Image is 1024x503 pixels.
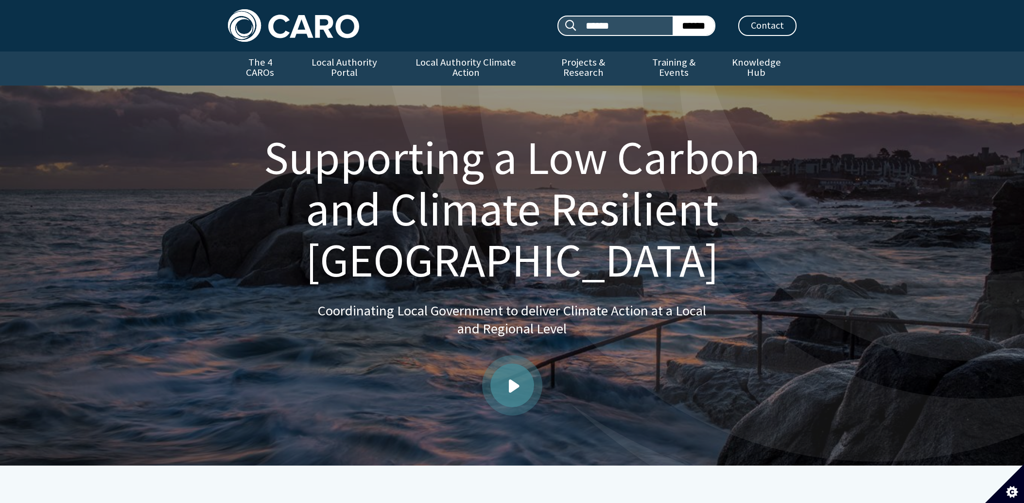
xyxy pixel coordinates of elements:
button: Set cookie preferences [985,464,1024,503]
a: Knowledge Hub [716,52,796,86]
a: Contact [738,16,797,36]
a: Play video [490,364,534,407]
h1: Supporting a Low Carbon and Climate Resilient [GEOGRAPHIC_DATA] [240,132,785,286]
a: Projects & Research [535,52,631,86]
a: The 4 CAROs [228,52,293,86]
p: Coordinating Local Government to deliver Climate Action at a Local and Regional Level [318,302,707,338]
a: Training & Events [631,52,716,86]
img: Caro logo [228,9,359,42]
a: Local Authority Portal [293,52,397,86]
a: Local Authority Climate Action [397,52,535,86]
